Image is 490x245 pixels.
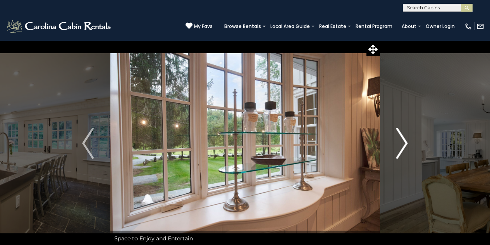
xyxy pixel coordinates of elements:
[186,22,213,30] a: My Favs
[396,128,408,159] img: arrow
[352,21,396,32] a: Rental Program
[82,128,94,159] img: arrow
[464,23,472,30] img: phone-regular-white.png
[422,21,459,32] a: Owner Login
[398,21,420,32] a: About
[266,21,314,32] a: Local Area Guide
[6,19,113,34] img: White-1-2.png
[220,21,265,32] a: Browse Rentals
[476,23,484,30] img: mail-regular-white.png
[315,21,350,32] a: Real Estate
[194,23,213,30] span: My Favs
